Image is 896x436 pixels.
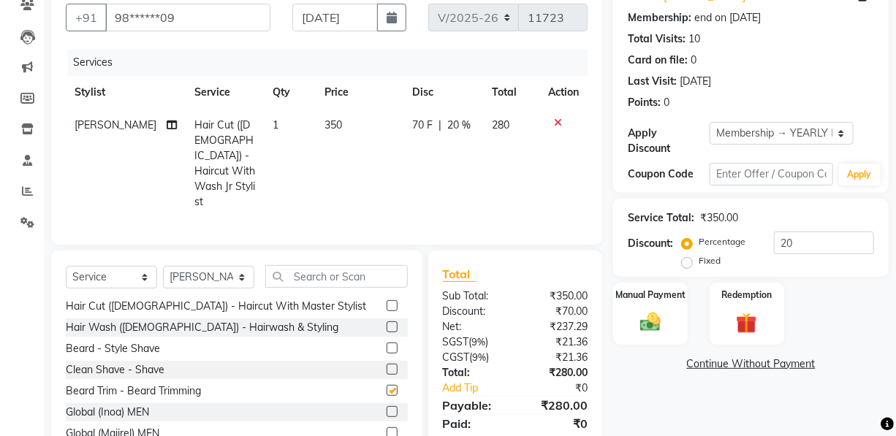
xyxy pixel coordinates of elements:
label: Fixed [699,254,721,267]
div: Clean Shave - Shave [66,362,164,378]
button: Apply [839,164,881,186]
div: Net: [432,319,515,334]
span: 350 [324,118,342,131]
th: Disc [404,76,484,109]
div: ₹21.36 [515,334,599,350]
div: Last Visit: [628,74,677,89]
div: Beard - Style Shave [66,341,160,356]
div: ( ) [432,350,515,365]
span: [PERSON_NAME] [75,118,156,131]
label: Manual Payment [615,288,686,302]
div: ( ) [432,334,515,350]
th: Stylist [66,76,186,109]
div: ₹350.00 [515,288,599,304]
span: 280 [492,118,509,131]
label: Percentage [699,235,745,248]
div: ₹0 [515,415,599,432]
th: Action [539,76,588,109]
span: SGST [443,335,469,348]
input: Enter Offer / Coupon Code [710,163,833,186]
div: ₹21.36 [515,350,599,365]
img: _cash.svg [634,310,667,334]
input: Search by Name/Mobile/Email/Code [105,4,270,31]
span: 9% [473,351,487,363]
img: _gift.svg [729,310,763,336]
a: Continue Without Payment [616,356,886,372]
div: [DATE] [680,74,711,89]
div: Membership: [628,10,691,26]
div: Card on file: [628,53,688,68]
span: Total [443,267,477,282]
div: Apply Discount [628,126,710,156]
div: Hair Wash ([DEMOGRAPHIC_DATA]) - Hairwash & Styling [66,320,338,335]
div: Discount: [432,304,515,319]
span: 70 F [413,118,433,133]
div: Total: [432,365,515,380]
div: Coupon Code [628,167,710,182]
div: ₹70.00 [515,304,599,319]
div: Points: [628,95,661,110]
span: 9% [472,336,486,348]
div: ₹0 [529,380,599,396]
span: Hair Cut ([DEMOGRAPHIC_DATA]) - Haircut With Wash Jr Stylist [194,118,255,208]
div: Discount: [628,236,673,251]
span: CGST [443,351,470,364]
div: ₹280.00 [515,365,599,380]
div: Total Visits: [628,31,686,47]
div: Beard Trim - Beard Trimming [66,383,201,399]
th: Price [316,76,403,109]
th: Total [483,76,539,109]
div: ₹280.00 [515,397,599,414]
div: Hair Cut ([DEMOGRAPHIC_DATA]) - Haircut With Master Stylist [66,299,366,314]
a: Add Tip [432,380,529,396]
div: 0 [691,53,696,68]
th: Qty [264,76,316,109]
div: Services [67,49,599,76]
div: 10 [688,31,700,47]
label: Redemption [721,288,772,302]
span: 20 % [448,118,471,133]
div: Global (Inoa) MEN [66,405,149,420]
th: Service [186,76,264,109]
button: +91 [66,4,107,31]
input: Search or Scan [265,265,408,288]
div: Service Total: [628,210,694,226]
div: end on [DATE] [694,10,761,26]
span: 1 [273,118,278,131]
div: Sub Total: [432,288,515,304]
div: ₹350.00 [700,210,738,226]
span: | [439,118,442,133]
div: 0 [664,95,669,110]
div: Paid: [432,415,515,432]
div: Payable: [432,397,515,414]
div: ₹237.29 [515,319,599,334]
